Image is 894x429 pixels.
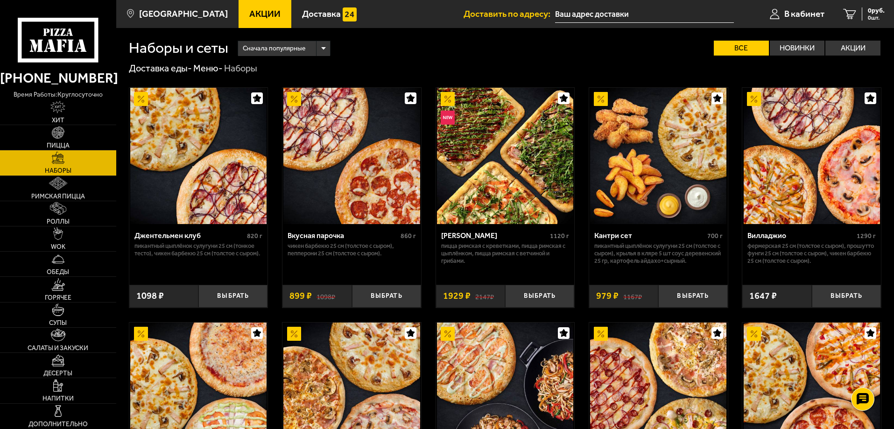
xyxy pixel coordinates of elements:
[443,291,471,301] span: 1929 ₽
[747,92,761,106] img: Акционный
[441,111,455,125] img: Новинка
[49,320,67,326] span: Супы
[868,15,885,21] span: 0 шт.
[505,285,574,308] button: Выбрать
[747,327,761,341] img: Акционный
[475,291,494,301] s: 2147 ₽
[224,63,257,75] div: Наборы
[45,168,71,174] span: Наборы
[437,88,573,224] img: Мама Миа
[857,232,876,240] span: 1290 г
[594,327,608,341] img: Акционный
[714,41,769,56] label: Все
[283,88,420,224] img: Вкусная парочка
[749,291,777,301] span: 1647 ₽
[441,327,455,341] img: Акционный
[594,92,608,106] img: Акционный
[134,327,148,341] img: Акционный
[589,88,728,224] a: АкционныйКантри сет
[352,285,421,308] button: Выбрать
[42,395,74,402] span: Напитки
[130,88,267,224] img: Джентельмен клуб
[43,370,72,377] span: Десерты
[623,291,642,301] s: 1167 ₽
[441,231,548,240] div: [PERSON_NAME]
[742,88,881,224] a: АкционныйВилладжио
[198,285,267,308] button: Выбрать
[47,218,70,225] span: Роллы
[129,63,192,74] a: Доставка еды-
[784,9,824,18] span: В кабинет
[594,231,705,240] div: Кантри сет
[47,269,69,275] span: Обеды
[139,9,228,18] span: [GEOGRAPHIC_DATA]
[45,295,71,301] span: Горячее
[134,242,263,257] p: Пикантный цыплёнок сулугуни 25 см (тонкое тесто), Чикен Барбекю 25 см (толстое с сыром).
[658,285,727,308] button: Выбрать
[288,231,398,240] div: Вкусная парочка
[47,142,70,149] span: Пицца
[247,232,262,240] span: 820 г
[302,9,341,18] span: Доставка
[441,92,455,106] img: Акционный
[401,232,416,240] span: 860 г
[317,291,335,301] s: 1098 ₽
[747,231,854,240] div: Вилладжио
[287,327,301,341] img: Акционный
[868,7,885,14] span: 0 руб.
[129,88,268,224] a: АкционныйДжентельмен клуб
[744,88,880,224] img: Вилладжио
[288,242,416,257] p: Чикен Барбекю 25 см (толстое с сыром), Пепперони 25 см (толстое с сыром).
[550,232,569,240] span: 1120 г
[134,92,148,106] img: Акционный
[441,242,570,265] p: Пицца Римская с креветками, Пицца Римская с цыплёнком, Пицца Римская с ветчиной и грибами.
[596,291,619,301] span: 979 ₽
[343,7,357,21] img: 15daf4d41897b9f0e9f617042186c801.svg
[193,63,223,74] a: Меню-
[590,88,726,224] img: Кантри сет
[134,231,245,240] div: Джентельмен клуб
[249,9,281,18] span: Акции
[287,92,301,106] img: Акционный
[707,232,723,240] span: 700 г
[464,9,555,18] span: Доставить по адресу:
[594,242,723,265] p: Пикантный цыплёнок сулугуни 25 см (толстое с сыром), крылья в кляре 5 шт соус деревенский 25 гр, ...
[825,41,880,56] label: Акции
[812,285,881,308] button: Выбрать
[289,291,312,301] span: 899 ₽
[136,291,164,301] span: 1098 ₽
[282,88,421,224] a: АкционныйВкусная парочка
[51,244,65,250] span: WOK
[747,242,876,265] p: Фермерская 25 см (толстое с сыром), Прошутто Фунги 25 см (толстое с сыром), Чикен Барбекю 25 см (...
[436,88,575,224] a: АкционныйНовинкаМама Миа
[129,41,228,56] h1: Наборы и сеты
[555,6,734,23] input: Ваш адрес доставки
[52,117,64,124] span: Хит
[770,41,825,56] label: Новинки
[243,40,305,57] span: Сначала популярные
[28,421,88,428] span: Дополнительно
[28,345,88,352] span: Салаты и закуски
[31,193,85,200] span: Римская пицца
